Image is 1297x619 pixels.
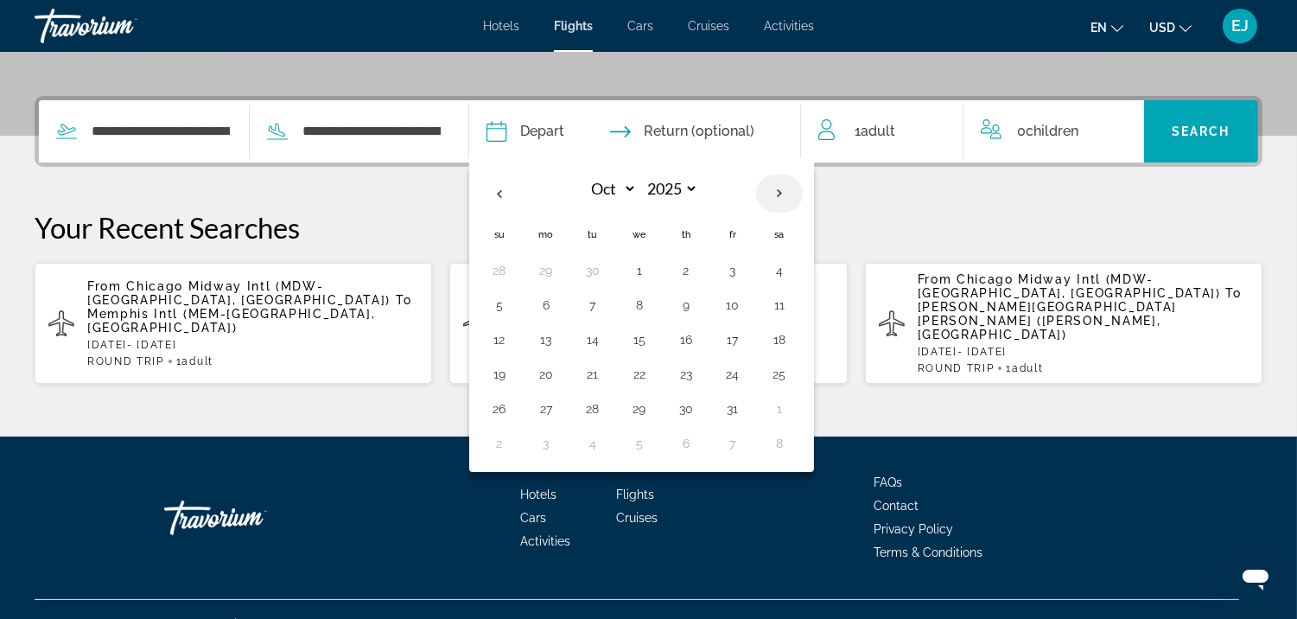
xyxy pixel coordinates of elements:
span: [PERSON_NAME][GEOGRAPHIC_DATA][PERSON_NAME] ([PERSON_NAME], [GEOGRAPHIC_DATA]) [918,300,1177,341]
button: Day 24 [719,362,747,386]
span: Chicago Midway Intl (MDW-[GEOGRAPHIC_DATA], [GEOGRAPHIC_DATA]) [87,279,391,307]
button: Change language [1090,15,1123,40]
span: ROUND TRIP [918,362,995,374]
button: Day 30 [672,397,700,421]
button: Day 5 [626,431,653,456]
button: Day 4 [579,431,607,456]
a: Cruises [616,511,658,525]
a: Activities [520,534,570,548]
button: Day 10 [719,293,747,317]
a: Activities [764,19,814,33]
span: Adult [861,123,895,139]
button: Day 7 [719,431,747,456]
button: Next month [756,174,803,214]
button: Day 2 [486,431,513,456]
button: Depart date [486,100,564,163]
a: Cruises [688,19,729,33]
button: Day 14 [579,328,607,352]
span: Memphis Intl (MEM-[GEOGRAPHIC_DATA], [GEOGRAPHIC_DATA]) [87,307,375,335]
span: 1 [1006,362,1043,374]
button: Day 21 [579,362,607,386]
button: Day 8 [766,431,793,456]
button: Change currency [1149,15,1192,40]
span: en [1090,21,1107,35]
a: FAQs [874,475,902,489]
button: Day 15 [626,328,653,352]
span: Terms & Conditions [874,546,982,559]
button: Day 8 [626,293,653,317]
p: [DATE] - [DATE] [918,346,1249,358]
button: Day 27 [532,397,560,421]
span: Return (optional) [644,119,754,144]
a: Cars [520,511,546,525]
span: Adult [182,355,213,367]
button: Search [1144,100,1258,163]
button: Day 17 [719,328,747,352]
select: Select year [642,174,698,204]
button: Previous month [476,174,523,214]
span: To [396,293,411,307]
button: User Menu [1218,8,1262,44]
button: Day 28 [579,397,607,421]
a: Hotels [483,19,519,33]
span: 1 [855,119,895,144]
button: Day 31 [719,397,747,421]
span: 0 [1017,119,1078,144]
span: Contact [874,499,919,513]
span: From [87,279,122,293]
button: Day 29 [626,397,653,421]
button: Day 12 [486,328,513,352]
button: Day 1 [626,258,653,283]
button: Day 23 [672,362,700,386]
button: Day 3 [532,431,560,456]
button: Day 18 [766,328,793,352]
span: Search [1172,124,1230,138]
button: Day 1 [766,397,793,421]
p: [DATE] - [DATE] [87,339,418,351]
iframe: Button to launch messaging window [1228,550,1283,605]
button: Day 4 [766,258,793,283]
span: 1 [176,355,213,367]
button: Day 28 [486,258,513,283]
button: Day 2 [672,258,700,283]
button: Day 9 [672,293,700,317]
button: Day 19 [486,362,513,386]
span: ROUND TRIP [87,355,164,367]
span: EJ [1231,17,1249,35]
button: Day 7 [579,293,607,317]
span: Children [1026,123,1078,139]
span: USD [1149,21,1175,35]
a: Privacy Policy [874,522,953,536]
button: Travelers: 1 adult, 0 children [801,100,1144,163]
button: Day 5 [486,293,513,317]
button: From Chicago Midway Intl (MDW-[GEOGRAPHIC_DATA], [GEOGRAPHIC_DATA]) To [PERSON_NAME][GEOGRAPHIC_D... [865,262,1262,385]
button: Return date [610,100,754,163]
button: From [PERSON_NAME][GEOGRAPHIC_DATA] ([GEOGRAPHIC_DATA]-[GEOGRAPHIC_DATA], [GEOGRAPHIC_DATA]) To [... [449,262,847,385]
button: Day 22 [626,362,653,386]
button: Day 11 [766,293,793,317]
button: Day 20 [532,362,560,386]
button: Day 25 [766,362,793,386]
a: Flights [554,19,593,33]
button: Day 29 [532,258,560,283]
span: Hotels [520,488,556,501]
button: Day 13 [532,328,560,352]
button: Day 6 [672,431,700,456]
a: Cars [627,19,653,33]
span: To [1226,286,1242,300]
a: Travorium [164,492,337,544]
button: Day 30 [579,258,607,283]
div: Search widget [39,100,1258,163]
button: Day 3 [719,258,747,283]
span: From [918,272,952,286]
button: Day 6 [532,293,560,317]
a: Flights [616,488,654,501]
